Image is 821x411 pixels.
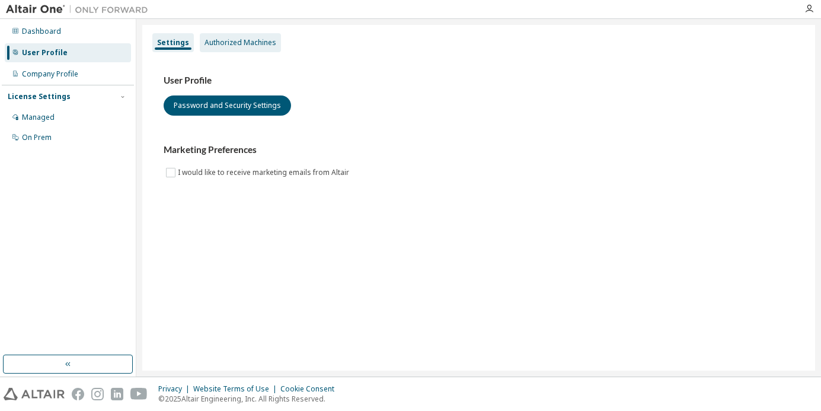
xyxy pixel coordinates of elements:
[6,4,154,15] img: Altair One
[164,95,291,116] button: Password and Security Settings
[164,75,794,87] h3: User Profile
[22,133,52,142] div: On Prem
[22,48,68,58] div: User Profile
[130,388,148,400] img: youtube.svg
[22,69,78,79] div: Company Profile
[158,394,341,404] p: © 2025 Altair Engineering, Inc. All Rights Reserved.
[91,388,104,400] img: instagram.svg
[280,384,341,394] div: Cookie Consent
[8,92,71,101] div: License Settings
[178,165,352,180] label: I would like to receive marketing emails from Altair
[22,113,55,122] div: Managed
[157,38,189,47] div: Settings
[193,384,280,394] div: Website Terms of Use
[22,27,61,36] div: Dashboard
[158,384,193,394] div: Privacy
[164,144,794,156] h3: Marketing Preferences
[205,38,276,47] div: Authorized Machines
[4,388,65,400] img: altair_logo.svg
[72,388,84,400] img: facebook.svg
[111,388,123,400] img: linkedin.svg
